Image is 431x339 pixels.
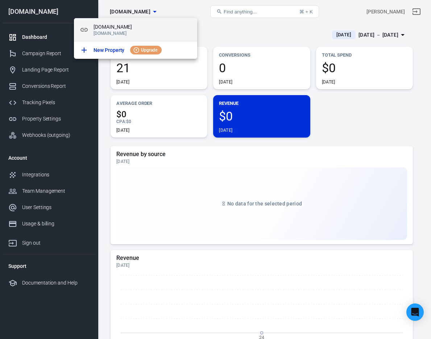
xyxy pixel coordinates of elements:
span: [DOMAIN_NAME] [94,23,191,31]
span: Upgrade [138,47,160,53]
div: [DOMAIN_NAME][DOMAIN_NAME] [74,18,197,41]
p: New Property [94,46,124,54]
p: [DOMAIN_NAME] [94,31,191,36]
div: Open Intercom Messenger [406,303,424,321]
